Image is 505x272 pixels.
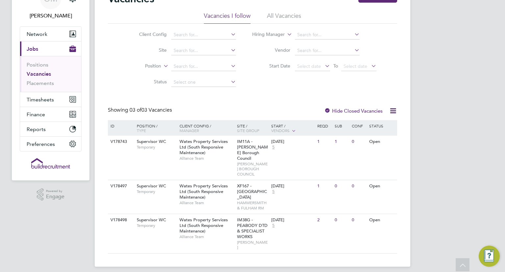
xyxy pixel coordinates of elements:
[180,183,228,200] span: Wates Property Services Ltd (South Responsive Maintenance)
[27,126,46,132] span: Reports
[324,108,383,114] label: Hide Closed Vacancies
[137,217,166,223] span: Supervisor WC
[137,223,176,228] span: Temporary
[350,120,367,131] div: Conf
[316,120,333,131] div: Reqd
[27,46,38,52] span: Jobs
[333,180,350,192] div: 0
[316,136,333,148] div: 1
[20,41,81,56] button: Jobs
[295,46,360,55] input: Search for...
[137,139,166,144] span: Supervisor WC
[108,107,173,114] div: Showing
[252,63,290,69] label: Start Date
[271,217,314,223] div: [DATE]
[20,92,81,107] button: Timesheets
[271,145,276,150] span: 5
[271,128,290,133] span: Vendors
[180,128,199,133] span: Manager
[180,217,228,234] span: Wates Property Services Ltd (South Responsive Maintenance)
[109,136,132,148] div: V178743
[271,189,276,195] span: 5
[129,79,167,85] label: Status
[180,234,234,239] span: Alliance Team
[368,180,396,192] div: Open
[27,141,55,147] span: Preferences
[20,107,81,122] button: Finance
[204,12,251,24] li: Vacancies I follow
[20,158,82,169] a: Go to home page
[123,63,161,69] label: Position
[237,183,267,200] span: XF167 - [GEOGRAPHIC_DATA]
[27,31,47,37] span: Network
[31,158,70,169] img: buildrec-logo-retina.png
[331,62,340,70] span: To
[252,47,290,53] label: Vendor
[129,31,167,37] label: Client Config
[27,96,54,103] span: Timesheets
[46,188,64,194] span: Powered by
[237,200,268,210] span: HAMMERSMITH & FULHAM RM
[171,46,236,55] input: Search for...
[267,12,301,24] li: All Vacancies
[479,246,500,267] button: Engage Resource Center
[20,56,81,92] div: Jobs
[27,80,54,86] a: Placements
[130,107,172,113] span: 03 Vacancies
[237,217,268,239] span: IM38G - PEABODY DTD & SPECIALIST WORKS
[368,214,396,226] div: Open
[109,120,132,131] div: ID
[295,30,360,40] input: Search for...
[350,180,367,192] div: 0
[109,180,132,192] div: V178497
[129,47,167,53] label: Site
[171,78,236,87] input: Select one
[132,120,178,136] div: Position /
[137,145,176,150] span: Temporary
[368,136,396,148] div: Open
[316,214,333,226] div: 2
[137,183,166,189] span: Supervisor WC
[180,200,234,205] span: Alliance Team
[171,30,236,40] input: Search for...
[171,62,236,71] input: Search for...
[297,63,321,69] span: Select date
[27,71,51,77] a: Vacancies
[271,223,276,229] span: 5
[20,137,81,151] button: Preferences
[137,189,176,194] span: Temporary
[333,120,350,131] div: Sub
[235,120,270,136] div: Site /
[180,156,234,161] span: Alliance Team
[20,12,82,20] span: Odran McCarthy
[46,194,64,200] span: Engage
[137,128,146,133] span: Type
[368,120,396,131] div: Status
[180,139,228,155] span: Wates Property Services Ltd (South Responsive Maintenance)
[270,120,316,137] div: Start /
[130,107,141,113] span: 03 of
[237,240,268,250] span: [PERSON_NAME]
[20,27,81,41] button: Network
[271,183,314,189] div: [DATE]
[178,120,235,136] div: Client Config /
[27,62,48,68] a: Positions
[350,136,367,148] div: 0
[350,214,367,226] div: 0
[37,188,65,201] a: Powered byEngage
[237,139,268,161] span: IM11A - [PERSON_NAME] Borough Council
[237,128,259,133] span: Site Group
[20,122,81,136] button: Reports
[344,63,367,69] span: Select date
[333,136,350,148] div: 1
[27,111,45,118] span: Finance
[247,31,285,38] label: Hiring Manager
[316,180,333,192] div: 1
[109,214,132,226] div: V178498
[237,161,268,177] span: [PERSON_NAME] BOROUGH COUNCIL
[271,139,314,145] div: [DATE]
[333,214,350,226] div: 0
